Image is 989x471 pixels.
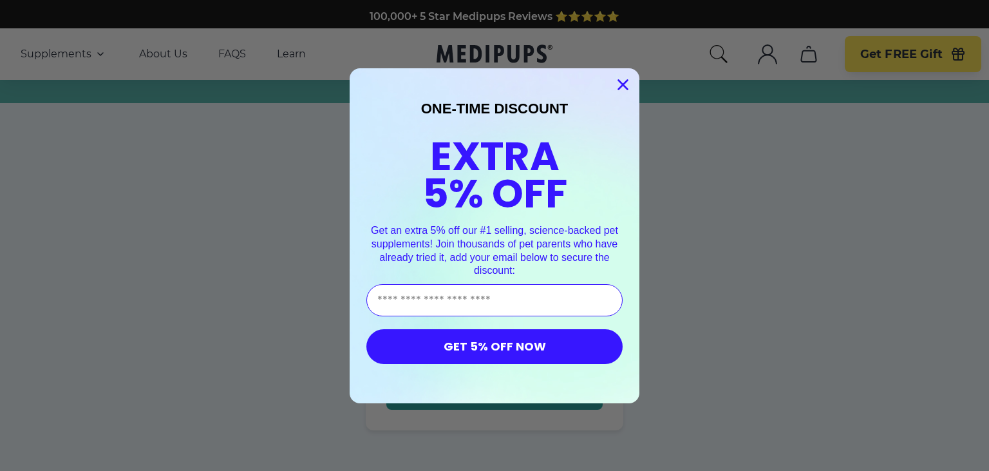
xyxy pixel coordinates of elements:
[421,101,569,117] span: ONE-TIME DISCOUNT
[430,128,560,184] span: EXTRA
[366,329,623,364] button: GET 5% OFF NOW
[371,225,618,276] span: Get an extra 5% off our #1 selling, science-backed pet supplements! Join thousands of pet parents...
[422,166,567,222] span: 5% OFF
[612,73,634,96] button: Close dialog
